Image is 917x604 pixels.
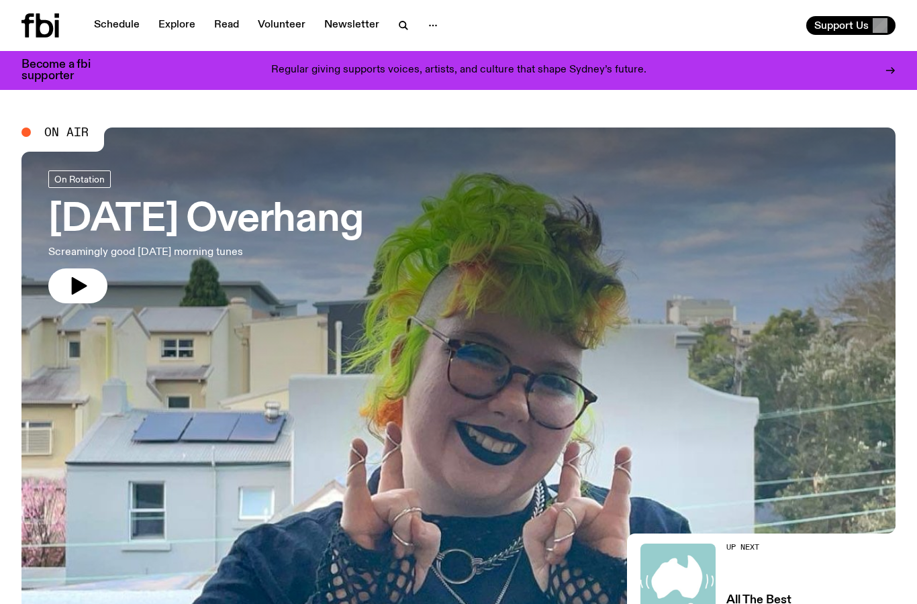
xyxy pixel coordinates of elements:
a: Schedule [86,16,148,35]
a: On Rotation [48,170,111,188]
button: Support Us [806,16,896,35]
a: [DATE] OverhangScreamingly good [DATE] morning tunes [48,170,363,303]
span: Support Us [814,19,869,32]
p: Regular giving supports voices, artists, and culture that shape Sydney’s future. [271,64,646,77]
h3: [DATE] Overhang [48,201,363,239]
span: On Rotation [54,174,105,184]
h2: Up Next [726,544,832,551]
a: Explore [150,16,203,35]
h3: Become a fbi supporter [21,59,107,82]
span: On Air [44,126,89,138]
a: Volunteer [250,16,313,35]
a: Read [206,16,247,35]
p: Screamingly good [DATE] morning tunes [48,244,363,260]
a: Newsletter [316,16,387,35]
